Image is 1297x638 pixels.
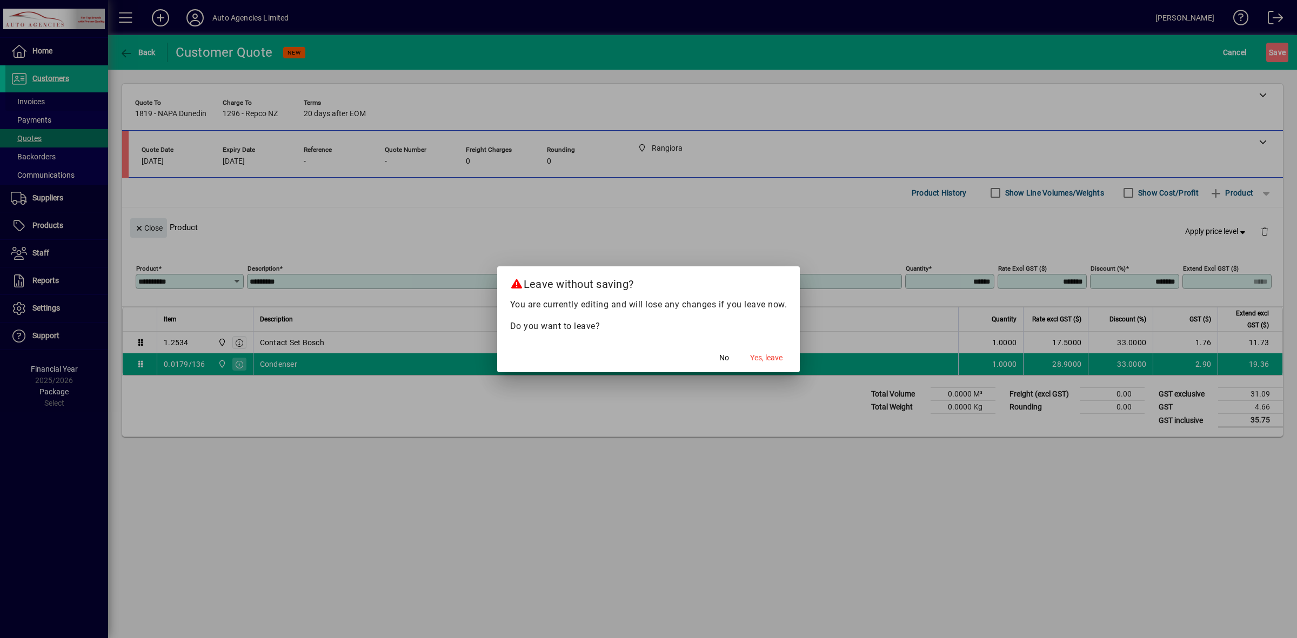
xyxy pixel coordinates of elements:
button: Yes, leave [746,348,787,368]
h2: Leave without saving? [497,266,800,298]
span: Yes, leave [750,352,783,364]
p: You are currently editing and will lose any changes if you leave now. [510,298,787,311]
p: Do you want to leave? [510,320,787,333]
button: No [707,348,741,368]
span: No [719,352,729,364]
